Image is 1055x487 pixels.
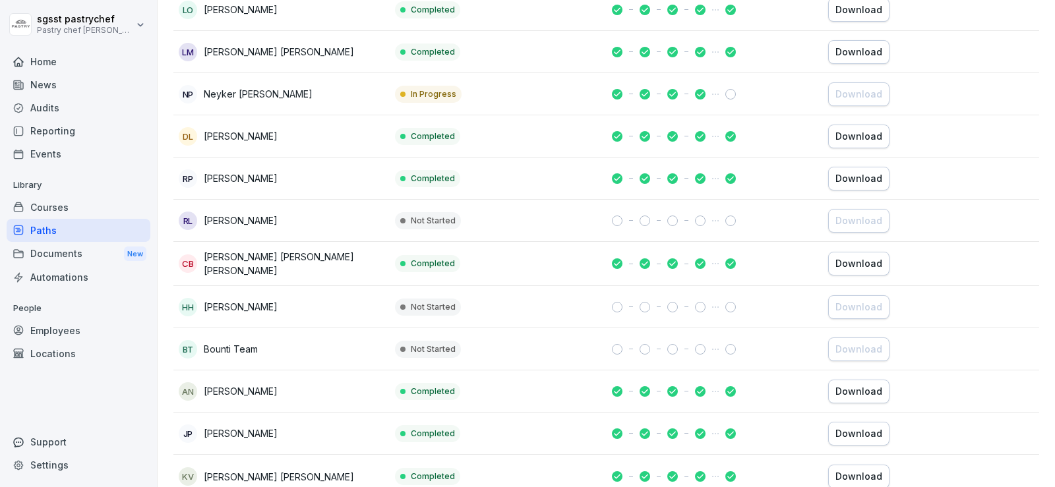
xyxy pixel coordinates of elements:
a: Automations [7,266,150,289]
div: LM [179,43,197,61]
p: Bounti Team [204,342,258,356]
button: Download [828,380,889,403]
button: Download [828,422,889,445]
a: Audits [7,96,150,119]
div: Download [835,256,882,271]
p: Completed [411,386,455,397]
p: Not Started [411,301,456,313]
button: Download [828,337,889,361]
div: CB [179,254,197,273]
p: Completed [411,4,455,16]
p: [PERSON_NAME] [204,129,278,143]
p: Completed [411,130,455,142]
div: JP [179,424,197,443]
button: Download [828,167,889,190]
p: Neyker [PERSON_NAME] [204,87,313,101]
p: Completed [411,471,455,482]
p: [PERSON_NAME] [204,171,278,185]
a: Courses [7,196,150,219]
a: DocumentsNew [7,242,150,266]
p: Library [7,175,150,196]
p: sgsst pastrychef [37,14,133,25]
p: In Progress [411,88,456,100]
a: Events [7,142,150,165]
button: Download [828,295,889,319]
button: Download [828,40,889,64]
a: Locations [7,342,150,365]
button: Download [828,82,889,106]
div: Download [835,342,882,357]
p: Pastry chef [PERSON_NAME] y Cocina gourmet [37,26,133,35]
div: Download [835,3,882,17]
div: Download [835,87,882,101]
div: DL [179,127,197,146]
p: Completed [411,46,455,58]
a: Home [7,50,150,73]
div: New [124,246,146,262]
div: Download [835,384,882,399]
div: Documents [7,242,150,266]
p: Not Started [411,215,456,227]
a: Reporting [7,119,150,142]
div: LO [179,1,197,19]
div: Support [7,430,150,453]
p: [PERSON_NAME] [204,300,278,314]
p: [PERSON_NAME] [204,3,278,16]
p: [PERSON_NAME] [204,426,278,440]
p: [PERSON_NAME] [PERSON_NAME] [204,45,354,59]
div: Download [835,45,882,59]
a: News [7,73,150,96]
div: KV [179,467,197,486]
p: Not Started [411,343,456,355]
a: Employees [7,319,150,342]
div: RL [179,212,197,230]
div: Download [835,129,882,144]
p: People [7,298,150,319]
div: AN [179,382,197,401]
div: Download [835,214,882,228]
button: Download [828,209,889,233]
p: Completed [411,258,455,270]
p: Completed [411,173,455,185]
p: [PERSON_NAME] [PERSON_NAME] [204,470,354,484]
div: Download [835,469,882,484]
div: Download [835,300,882,314]
p: [PERSON_NAME] [204,214,278,227]
div: Download [835,426,882,441]
button: Download [828,125,889,148]
p: [PERSON_NAME] [PERSON_NAME] [PERSON_NAME] [204,250,384,277]
button: Download [828,252,889,275]
div: HH [179,298,197,316]
a: Paths [7,219,150,242]
div: BT [179,340,197,358]
a: Settings [7,453,150,476]
div: Download [835,171,882,186]
div: RP [179,169,197,188]
p: Completed [411,428,455,440]
p: [PERSON_NAME] [204,384,278,398]
div: NP [179,85,197,103]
